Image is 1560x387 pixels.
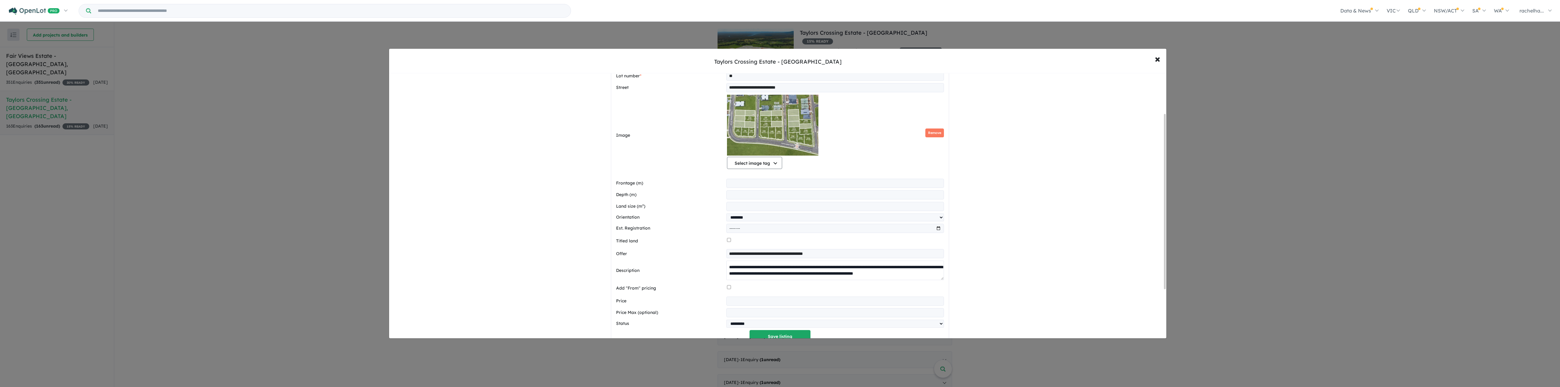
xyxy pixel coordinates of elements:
[616,225,724,232] label: Est. Registration
[1155,52,1160,65] span: ×
[9,7,60,15] img: Openlot PRO Logo White
[616,180,724,187] label: Frontage (m)
[750,330,810,343] button: Save listing
[616,309,724,316] label: Price Max (optional)
[616,191,724,199] label: Depth (m)
[616,214,724,221] label: Orientation
[616,285,725,292] label: Add "From" pricing
[727,95,818,156] img: 2Q==
[616,297,724,305] label: Price
[616,84,724,91] label: Street
[616,132,725,139] label: Image
[616,320,724,327] label: Status
[92,4,569,17] input: Try estate name, suburb, builder or developer
[727,157,782,169] button: Select image tag
[616,237,725,245] label: Titled land
[616,203,724,210] label: Land size (m²)
[616,72,724,80] label: Lot number
[616,267,724,274] label: Description
[925,128,944,137] button: Remove
[1519,8,1544,14] span: rachelha...
[616,250,724,258] label: Offer
[714,58,842,66] div: Taylors Crossing Estate - [GEOGRAPHIC_DATA]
